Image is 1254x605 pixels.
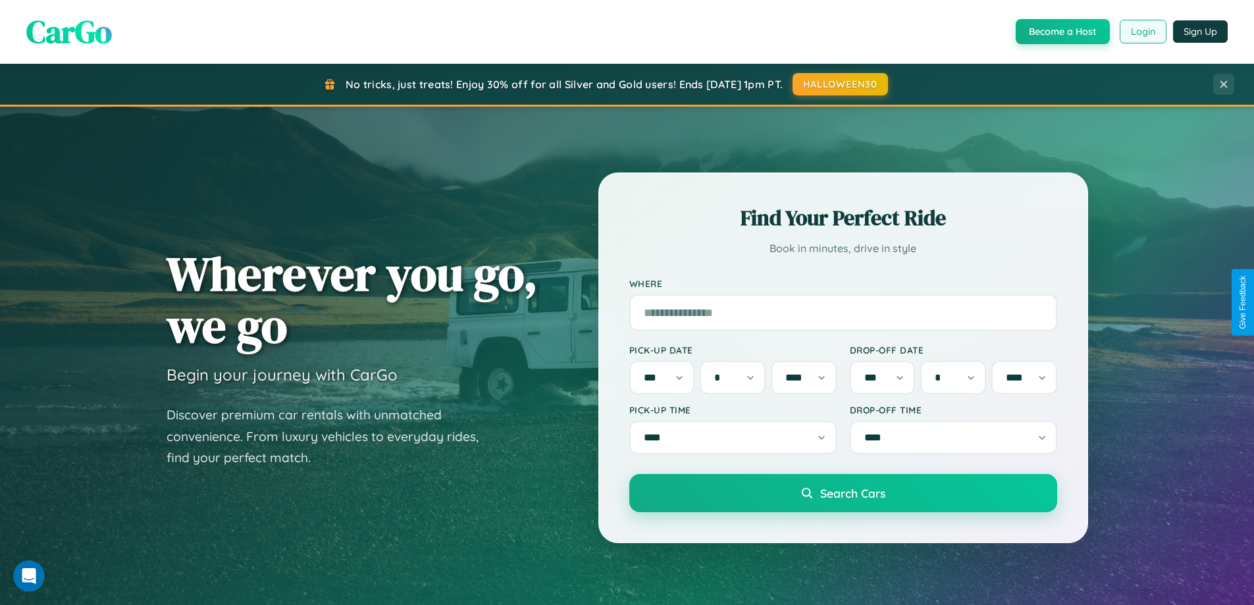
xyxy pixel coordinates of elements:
[167,365,398,384] h3: Begin your journey with CarGo
[820,486,885,500] span: Search Cars
[13,560,45,592] iframe: Intercom live chat
[793,73,888,95] button: HALLOWEEN30
[1173,20,1228,43] button: Sign Up
[629,239,1057,258] p: Book in minutes, drive in style
[850,344,1057,355] label: Drop-off Date
[629,278,1057,289] label: Where
[26,10,112,53] span: CarGo
[629,474,1057,512] button: Search Cars
[1238,276,1247,329] div: Give Feedback
[1016,19,1110,44] button: Become a Host
[346,78,783,91] span: No tricks, just treats! Enjoy 30% off for all Silver and Gold users! Ends [DATE] 1pm PT.
[629,203,1057,232] h2: Find Your Perfect Ride
[1120,20,1166,43] button: Login
[629,404,837,415] label: Pick-up Time
[629,344,837,355] label: Pick-up Date
[167,404,496,469] p: Discover premium car rentals with unmatched convenience. From luxury vehicles to everyday rides, ...
[850,404,1057,415] label: Drop-off Time
[167,248,538,352] h1: Wherever you go, we go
